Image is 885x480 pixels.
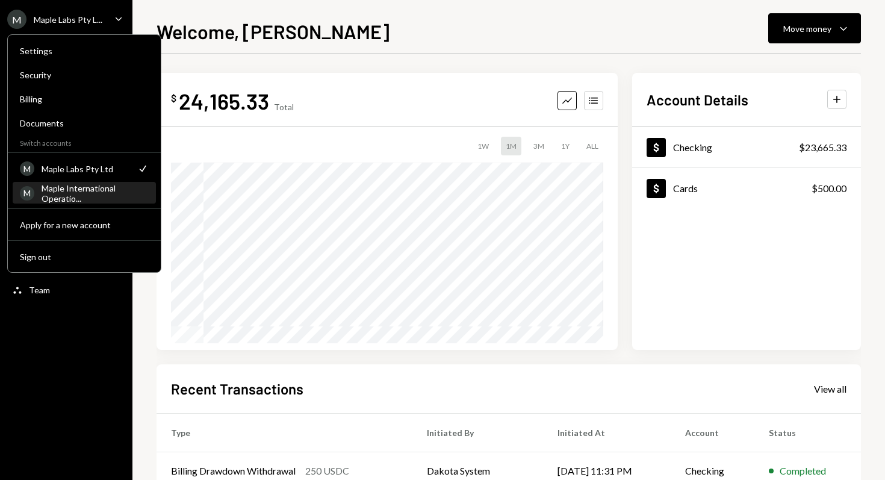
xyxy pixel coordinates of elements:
div: Team [29,285,50,295]
h2: Account Details [647,90,748,110]
a: MMaple International Operatio... [13,182,156,204]
a: Checking$23,665.33 [632,127,861,167]
a: Billing [13,88,156,110]
div: 1M [501,137,521,155]
div: Maple International Operatio... [42,183,149,204]
a: Team [7,279,125,301]
button: Move money [768,13,861,43]
a: Documents [13,112,156,134]
div: 24,165.33 [179,87,269,114]
div: Switch accounts [8,136,161,148]
div: Sign out [20,252,149,262]
div: M [20,161,34,176]
button: Apply for a new account [13,214,156,236]
div: $ [171,92,176,104]
button: Sign out [13,246,156,268]
th: Account [671,413,754,452]
div: ALL [582,137,603,155]
h2: Recent Transactions [171,379,303,399]
th: Status [754,413,861,452]
div: Move money [783,22,831,35]
div: 1Y [556,137,574,155]
th: Initiated By [412,413,543,452]
div: Apply for a new account [20,220,149,230]
div: $23,665.33 [799,140,846,155]
div: Settings [20,46,149,56]
div: Maple Labs Pty L... [34,14,102,25]
div: Total [274,102,294,112]
th: Type [157,413,412,452]
a: Settings [13,40,156,61]
div: Billing Drawdown Withdrawal [171,464,296,478]
h1: Welcome, [PERSON_NAME] [157,19,390,43]
div: Completed [780,464,826,478]
div: 3M [529,137,549,155]
th: Initiated At [543,413,671,452]
div: Documents [20,118,149,128]
div: View all [814,383,846,395]
div: M [20,186,34,201]
div: Security [20,70,149,80]
a: Cards$500.00 [632,168,861,208]
div: Checking [673,142,712,153]
div: $500.00 [812,181,846,196]
div: Cards [673,182,698,194]
div: M [7,10,26,29]
div: 1W [473,137,494,155]
div: Maple Labs Pty Ltd [42,164,129,174]
div: 250 USDC [305,464,349,478]
a: Security [13,64,156,86]
div: Billing [20,94,149,104]
a: View all [814,382,846,395]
